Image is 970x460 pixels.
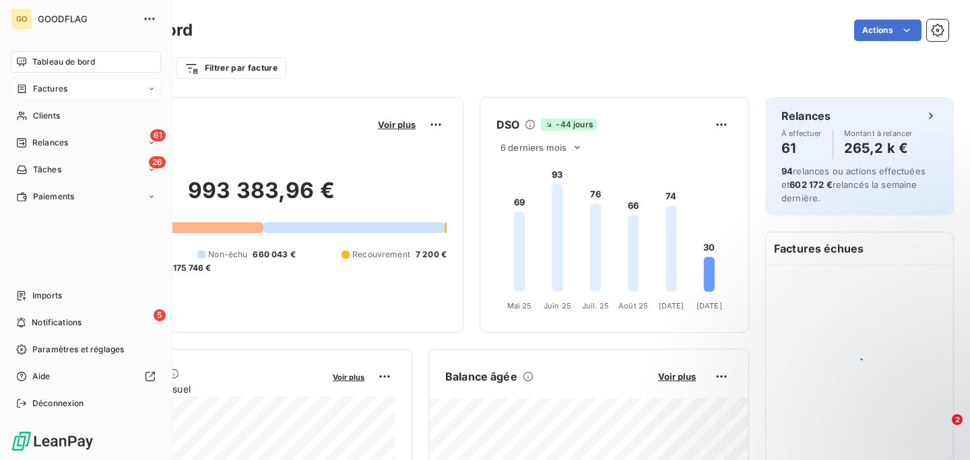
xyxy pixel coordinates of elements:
[169,262,212,274] span: -175 746 €
[781,137,822,159] h4: 61
[844,137,913,159] h4: 265,2 k €
[32,370,51,383] span: Aide
[781,129,822,137] span: À effectuer
[208,249,247,261] span: Non-échu
[701,329,970,424] iframe: Intercom notifications message
[496,117,519,133] h6: DSO
[582,301,609,310] tspan: Juil. 25
[76,382,323,396] span: Chiffre d'affaires mensuel
[378,119,416,130] span: Voir plus
[333,372,364,382] span: Voir plus
[500,142,567,153] span: 6 derniers mois
[11,8,32,30] div: GO
[658,371,696,382] span: Voir plus
[541,119,596,131] span: -44 jours
[854,20,922,41] button: Actions
[781,166,926,203] span: relances ou actions effectuées et relancés la semaine dernière.
[33,110,60,122] span: Clients
[149,156,166,168] span: 26
[924,414,957,447] iframe: Intercom live chat
[374,119,420,131] button: Voir plus
[32,397,84,409] span: Déconnexion
[11,430,94,452] img: Logo LeanPay
[32,137,68,149] span: Relances
[766,232,953,265] h6: Factures échues
[329,370,368,383] button: Voir plus
[76,177,447,218] h2: 993 383,96 €
[654,370,700,383] button: Voir plus
[507,301,532,310] tspan: Mai 25
[33,83,67,95] span: Factures
[844,129,913,137] span: Montant à relancer
[618,301,648,310] tspan: Août 25
[32,290,62,302] span: Imports
[416,249,447,261] span: 7 200 €
[38,13,135,24] span: GOODFLAG
[352,249,410,261] span: Recouvrement
[154,309,166,321] span: 5
[952,414,963,425] span: 2
[32,56,95,68] span: Tableau de bord
[697,301,722,310] tspan: [DATE]
[150,129,166,141] span: 61
[659,301,684,310] tspan: [DATE]
[445,368,517,385] h6: Balance âgée
[789,179,832,190] span: 602 172 €
[32,343,124,356] span: Paramètres et réglages
[253,249,295,261] span: 660 043 €
[33,164,61,176] span: Tâches
[544,301,571,310] tspan: Juin 25
[11,366,161,387] a: Aide
[32,317,82,329] span: Notifications
[781,108,831,124] h6: Relances
[33,191,74,203] span: Paiements
[176,57,286,79] button: Filtrer par facture
[781,166,793,176] span: 94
